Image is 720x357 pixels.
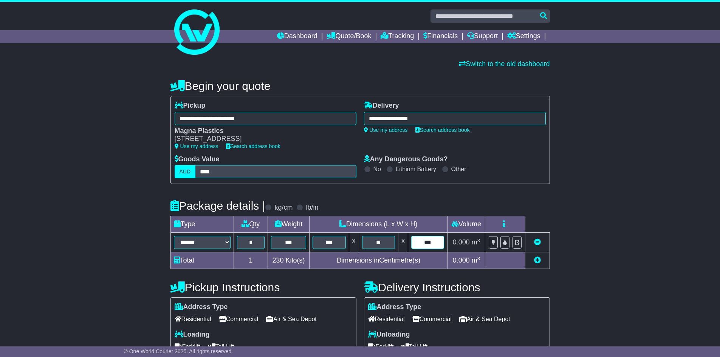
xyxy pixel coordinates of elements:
td: Kilo(s) [268,252,310,269]
td: x [398,233,408,252]
span: Tail Lift [208,341,234,352]
label: Goods Value [175,155,220,164]
td: Qty [234,216,268,233]
label: Other [451,165,466,173]
div: [STREET_ADDRESS] [175,135,349,143]
label: Any Dangerous Goods? [364,155,448,164]
span: m [472,257,480,264]
label: Loading [175,331,210,339]
span: Air & Sea Depot [459,313,510,325]
a: Use my address [364,127,408,133]
a: Switch to the old dashboard [459,60,550,68]
td: Weight [268,216,310,233]
label: Unloading [368,331,410,339]
h4: Delivery Instructions [364,281,550,294]
a: Support [467,30,498,43]
span: Residential [368,313,405,325]
div: Magna Plastics [175,127,349,135]
a: Remove this item [534,238,541,246]
a: Tracking [381,30,414,43]
h4: Package details | [170,199,265,212]
td: Dimensions (L x W x H) [310,216,447,233]
span: Forklift [368,341,394,352]
span: 0.000 [453,257,470,264]
span: 0.000 [453,238,470,246]
a: Quote/Book [327,30,371,43]
a: Use my address [175,143,218,149]
label: AUD [175,165,196,178]
h4: Pickup Instructions [170,281,356,294]
label: lb/in [306,204,318,212]
label: Pickup [175,102,206,110]
td: Type [170,216,234,233]
a: Add new item [534,257,541,264]
span: Tail Lift [401,341,428,352]
td: Total [170,252,234,269]
span: Residential [175,313,211,325]
h4: Begin your quote [170,80,550,92]
label: Address Type [368,303,421,311]
label: Lithium Battery [396,165,436,173]
sup: 3 [477,238,480,243]
span: Forklift [175,341,200,352]
span: Air & Sea Depot [266,313,317,325]
span: © One World Courier 2025. All rights reserved. [124,348,233,354]
a: Settings [507,30,540,43]
label: Address Type [175,303,228,311]
td: Dimensions in Centimetre(s) [310,252,447,269]
a: Dashboard [277,30,317,43]
td: Volume [447,216,485,233]
label: kg/cm [274,204,293,212]
span: Commercial [219,313,258,325]
a: Search address book [226,143,280,149]
label: Delivery [364,102,399,110]
span: Commercial [412,313,452,325]
td: x [349,233,359,252]
span: m [472,238,480,246]
span: 230 [273,257,284,264]
td: 1 [234,252,268,269]
a: Financials [423,30,458,43]
sup: 3 [477,256,480,261]
a: Search address book [415,127,470,133]
label: No [373,165,381,173]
